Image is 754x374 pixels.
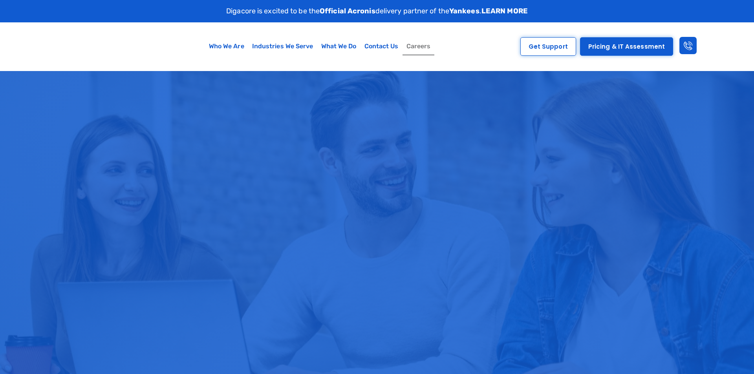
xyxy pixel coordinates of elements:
[205,37,248,55] a: Who We Are
[529,44,568,49] span: Get Support
[361,37,403,55] a: Contact Us
[226,6,528,16] p: Digacore is excited to be the delivery partner of the .
[481,7,528,15] a: LEARN MORE
[403,37,435,55] a: Careers
[148,37,491,55] nav: Menu
[580,37,673,56] a: Pricing & IT Assessment
[15,26,110,67] img: Digacore logo 1
[588,44,665,49] span: Pricing & IT Assessment
[317,37,361,55] a: What We Do
[320,7,375,15] strong: Official Acronis
[520,37,576,56] a: Get Support
[449,7,479,15] strong: Yankees
[248,37,317,55] a: Industries We Serve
